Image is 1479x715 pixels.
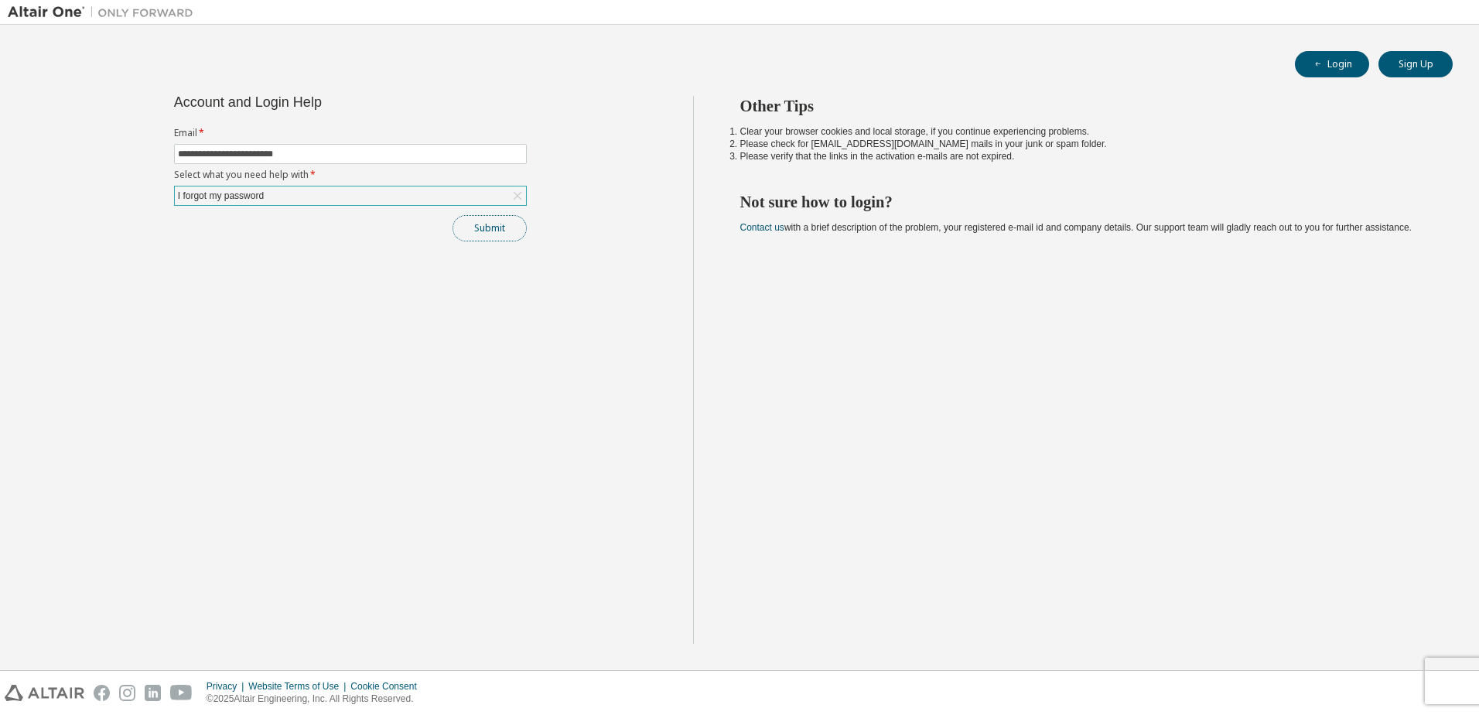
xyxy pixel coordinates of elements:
[174,169,527,181] label: Select what you need help with
[453,215,527,241] button: Submit
[740,125,1426,138] li: Clear your browser cookies and local storage, if you continue experiencing problems.
[207,693,426,706] p: © 2025 Altair Engineering, Inc. All Rights Reserved.
[740,222,1412,233] span: with a brief description of the problem, your registered e-mail id and company details. Our suppo...
[248,680,350,693] div: Website Terms of Use
[207,680,248,693] div: Privacy
[94,685,110,701] img: facebook.svg
[740,150,1426,162] li: Please verify that the links in the activation e-mails are not expired.
[740,192,1426,212] h2: Not sure how to login?
[145,685,161,701] img: linkedin.svg
[174,96,456,108] div: Account and Login Help
[350,680,425,693] div: Cookie Consent
[1295,51,1369,77] button: Login
[740,222,784,233] a: Contact us
[176,187,266,204] div: I forgot my password
[170,685,193,701] img: youtube.svg
[1378,51,1453,77] button: Sign Up
[174,127,527,139] label: Email
[740,96,1426,116] h2: Other Tips
[5,685,84,701] img: altair_logo.svg
[119,685,135,701] img: instagram.svg
[740,138,1426,150] li: Please check for [EMAIL_ADDRESS][DOMAIN_NAME] mails in your junk or spam folder.
[8,5,201,20] img: Altair One
[175,186,526,205] div: I forgot my password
